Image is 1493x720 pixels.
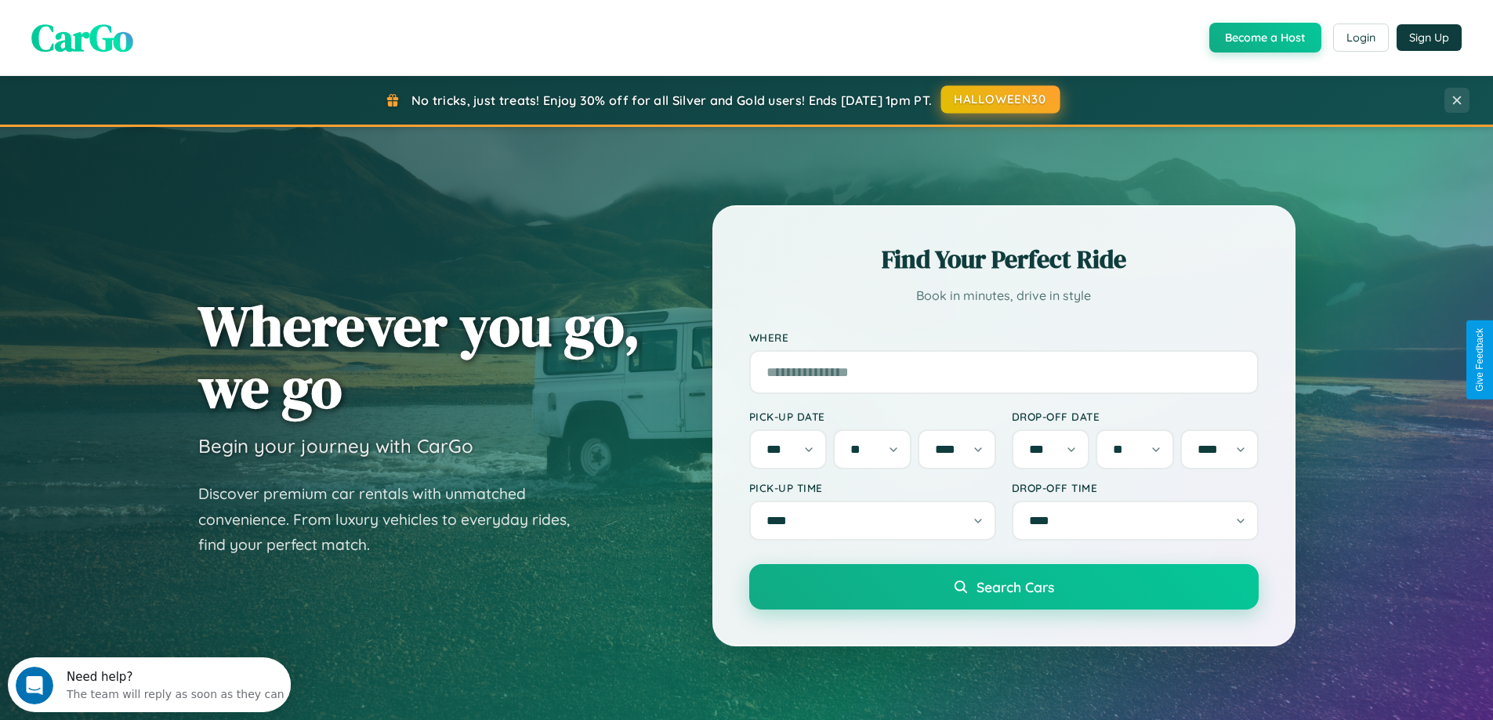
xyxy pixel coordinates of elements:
[749,284,1259,307] p: Book in minutes, drive in style
[6,6,292,49] div: Open Intercom Messenger
[749,410,996,423] label: Pick-up Date
[16,667,53,704] iframe: Intercom live chat
[59,26,277,42] div: The team will reply as soon as they can
[31,12,133,63] span: CarGo
[1209,23,1321,52] button: Become a Host
[411,92,932,108] span: No tricks, just treats! Enjoy 30% off for all Silver and Gold users! Ends [DATE] 1pm PT.
[8,657,291,712] iframe: Intercom live chat discovery launcher
[749,331,1259,344] label: Where
[198,434,473,458] h3: Begin your journey with CarGo
[749,481,996,494] label: Pick-up Time
[59,13,277,26] div: Need help?
[749,242,1259,277] h2: Find Your Perfect Ride
[941,85,1060,114] button: HALLOWEEN30
[1012,410,1259,423] label: Drop-off Date
[977,578,1054,595] span: Search Cars
[198,295,640,418] h1: Wherever you go, we go
[1333,24,1389,52] button: Login
[1397,24,1462,51] button: Sign Up
[1474,328,1485,392] div: Give Feedback
[198,481,590,558] p: Discover premium car rentals with unmatched convenience. From luxury vehicles to everyday rides, ...
[749,564,1259,610] button: Search Cars
[1012,481,1259,494] label: Drop-off Time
